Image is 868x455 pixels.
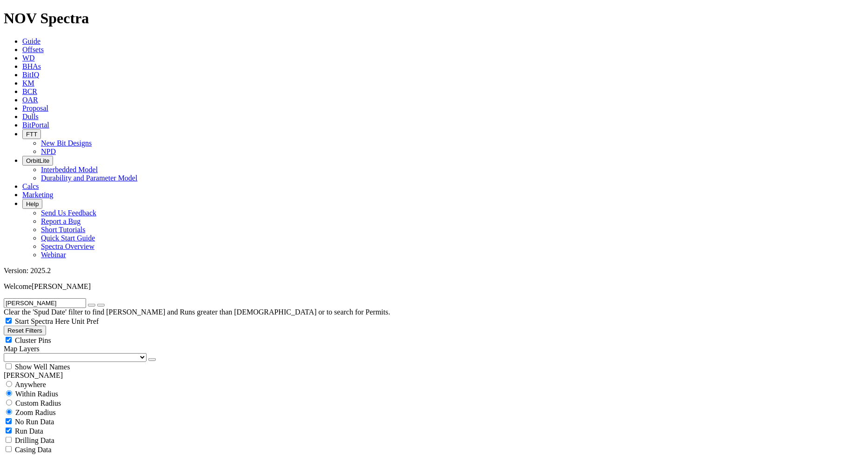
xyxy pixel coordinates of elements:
span: Custom Radius [15,399,61,407]
a: Report a Bug [41,217,80,225]
a: BitIQ [22,71,39,79]
a: BCR [22,87,37,95]
span: Map Layers [4,345,40,353]
a: Guide [22,37,40,45]
a: Send Us Feedback [41,209,96,217]
button: Help [22,199,42,209]
a: Spectra Overview [41,242,94,250]
a: BHAs [22,62,41,70]
a: Webinar [41,251,66,259]
span: Help [26,201,39,207]
input: Search [4,298,86,308]
span: Clear the 'Spud Date' filter to find [PERSON_NAME] and Runs greater than [DEMOGRAPHIC_DATA] or to... [4,308,390,316]
span: Run Data [15,427,43,435]
button: FTT [22,129,41,139]
p: Welcome [4,282,864,291]
span: Anywhere [15,381,46,388]
a: WD [22,54,35,62]
a: Proposal [22,104,48,112]
span: No Run Data [15,418,54,426]
a: Calcs [22,182,39,190]
span: Casing Data [15,446,52,454]
a: Durability and Parameter Model [41,174,138,182]
span: Cluster Pins [15,336,51,344]
span: FTT [26,131,37,138]
span: Zoom Radius [15,408,56,416]
a: Short Tutorials [41,226,86,234]
a: New Bit Designs [41,139,92,147]
span: Show Well Names [15,363,70,371]
a: Dulls [22,113,39,120]
span: OrbitLite [26,157,49,164]
span: Within Radius [15,390,58,398]
div: Version: 2025.2 [4,267,864,275]
a: OAR [22,96,38,104]
a: Offsets [22,46,44,54]
a: BitPortal [22,121,49,129]
button: Reset Filters [4,326,46,335]
a: KM [22,79,34,87]
span: Drilling Data [15,436,54,444]
div: [PERSON_NAME] [4,371,864,380]
h1: NOV Spectra [4,10,864,27]
span: Start Spectra Here [15,317,69,325]
button: OrbitLite [22,156,53,166]
span: Unit Pref [71,317,99,325]
a: Quick Start Guide [41,234,95,242]
input: Start Spectra Here [6,318,12,324]
a: NPD [41,147,56,155]
span: [PERSON_NAME] [32,282,91,290]
a: Interbedded Model [41,166,98,174]
a: Marketing [22,191,53,199]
